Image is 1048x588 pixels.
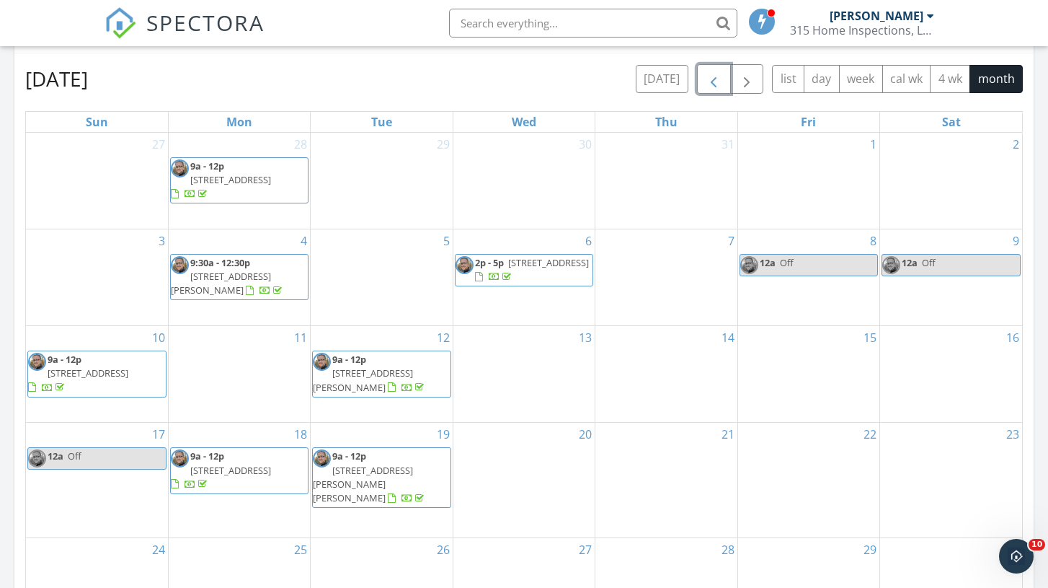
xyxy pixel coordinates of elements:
[170,447,308,494] a: 9a - 12p [STREET_ADDRESS]
[1010,133,1022,156] a: Go to August 2, 2025
[171,256,285,297] a: 9:30a - 12:30p [STREET_ADDRESS][PERSON_NAME]
[311,423,453,538] td: Go to August 19, 2025
[311,326,453,423] td: Go to August 12, 2025
[508,256,589,269] span: [STREET_ADDRESS]
[582,229,595,253] a: Go to August 6, 2025
[313,464,413,504] span: [STREET_ADDRESS][PERSON_NAME][PERSON_NAME]
[25,64,88,93] h2: [DATE]
[312,351,450,398] a: 9a - 12p [STREET_ADDRESS][PERSON_NAME]
[861,538,879,561] a: Go to August 29, 2025
[880,229,1022,325] td: Go to August 9, 2025
[867,229,879,253] a: Go to August 8, 2025
[760,256,776,269] span: 12a
[737,133,879,229] td: Go to August 1, 2025
[1003,326,1022,349] a: Go to August 16, 2025
[168,326,310,423] td: Go to August 11, 2025
[434,538,453,561] a: Go to August 26, 2025
[434,326,453,349] a: Go to August 12, 2025
[440,229,453,253] a: Go to August 5, 2025
[149,538,168,561] a: Go to August 24, 2025
[719,423,737,446] a: Go to August 21, 2025
[595,423,737,538] td: Go to August 21, 2025
[740,256,758,274] img: img_6903bf125d81232w.png
[170,157,308,204] a: 9a - 12p [STREET_ADDRESS]
[930,65,970,93] button: 4 wk
[48,353,81,366] span: 9a - 12p
[902,256,918,269] span: 12a
[26,423,168,538] td: Go to August 17, 2025
[434,133,453,156] a: Go to July 29, 2025
[311,133,453,229] td: Go to July 29, 2025
[475,256,504,269] span: 2p - 5p
[719,133,737,156] a: Go to July 31, 2025
[171,256,189,274] img: img_6903bf125d81232w.png
[697,64,731,94] button: Previous month
[168,423,310,538] td: Go to August 18, 2025
[449,9,737,38] input: Search everything...
[772,65,804,93] button: list
[168,133,310,229] td: Go to July 28, 2025
[595,229,737,325] td: Go to August 7, 2025
[737,326,879,423] td: Go to August 15, 2025
[149,326,168,349] a: Go to August 10, 2025
[26,133,168,229] td: Go to July 27, 2025
[190,159,224,172] span: 9a - 12p
[291,423,310,446] a: Go to August 18, 2025
[190,173,271,186] span: [STREET_ADDRESS]
[105,19,265,50] a: SPECTORA
[313,449,427,504] a: 9a - 12p [STREET_ADDRESS][PERSON_NAME][PERSON_NAME]
[861,423,879,446] a: Go to August 22, 2025
[719,326,737,349] a: Go to August 14, 2025
[475,256,589,283] a: 2p - 5p [STREET_ADDRESS]
[636,65,688,93] button: [DATE]
[455,254,593,286] a: 2p - 5p [STREET_ADDRESS]
[291,538,310,561] a: Go to August 25, 2025
[171,159,271,200] a: 9a - 12p [STREET_ADDRESS]
[1029,539,1045,550] span: 10
[1010,229,1022,253] a: Go to August 9, 2025
[48,367,128,379] span: [STREET_ADDRESS]
[719,538,737,561] a: Go to August 28, 2025
[576,133,595,156] a: Go to July 30, 2025
[171,159,189,177] img: img_6903bf125d81232w.png
[798,112,819,132] a: Friday
[509,112,539,132] a: Wednesday
[1003,423,1022,446] a: Go to August 23, 2025
[804,65,840,93] button: day
[190,449,224,462] span: 9a - 12p
[867,133,879,156] a: Go to August 1, 2025
[456,256,474,274] img: img_6903bf125d81232w.png
[780,256,794,269] span: Off
[969,65,1023,93] button: month
[595,326,737,423] td: Go to August 14, 2025
[595,133,737,229] td: Go to July 31, 2025
[882,65,931,93] button: cal wk
[28,353,128,393] a: 9a - 12p [STREET_ADDRESS]
[68,449,81,462] span: Off
[576,538,595,561] a: Go to August 27, 2025
[882,256,900,274] img: img_6903bf125d81232w.png
[171,270,271,297] span: [STREET_ADDRESS][PERSON_NAME]
[26,326,168,423] td: Go to August 10, 2025
[576,423,595,446] a: Go to August 20, 2025
[839,65,883,93] button: week
[28,449,46,468] img: img_6903bf125d81232w.png
[168,229,310,325] td: Go to August 4, 2025
[434,423,453,446] a: Go to August 19, 2025
[368,112,395,132] a: Tuesday
[830,9,923,23] div: [PERSON_NAME]
[313,449,331,468] img: img_6903bf125d81232w.png
[170,254,308,301] a: 9:30a - 12:30p [STREET_ADDRESS][PERSON_NAME]
[26,229,168,325] td: Go to August 3, 2025
[453,423,595,538] td: Go to August 20, 2025
[999,539,1034,574] iframe: Intercom live chat
[149,133,168,156] a: Go to July 27, 2025
[291,133,310,156] a: Go to July 28, 2025
[83,112,111,132] a: Sunday
[332,449,366,462] span: 9a - 12p
[28,353,46,371] img: img_6903bf125d81232w.png
[223,112,255,132] a: Monday
[190,256,250,269] span: 9:30a - 12:30p
[312,447,450,508] a: 9a - 12p [STREET_ADDRESS][PERSON_NAME][PERSON_NAME]
[939,112,964,132] a: Saturday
